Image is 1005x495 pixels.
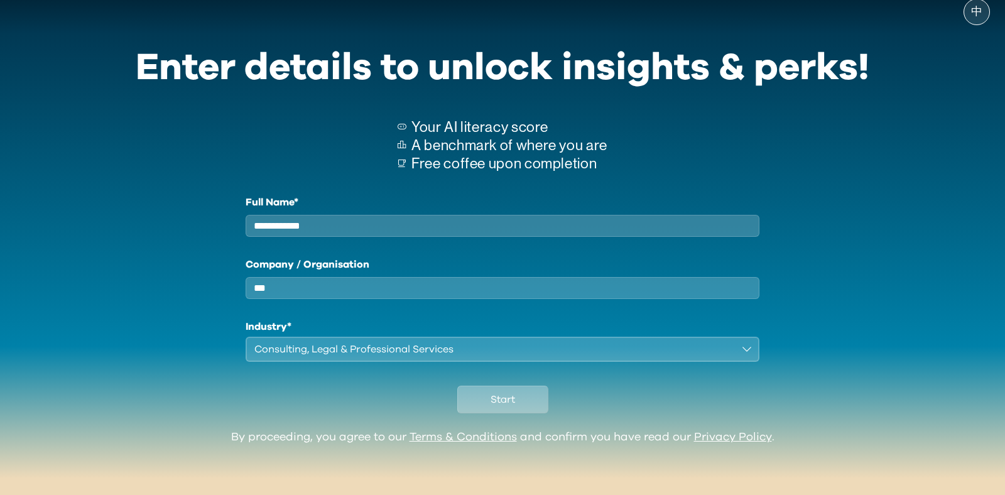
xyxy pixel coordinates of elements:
p: Free coffee upon completion [411,155,607,173]
div: Enter details to unlock insights & perks! [136,38,869,98]
div: By proceeding, you agree to our and confirm you have read our . [231,431,774,445]
a: Terms & Conditions [410,432,517,443]
div: Consulting, Legal & Professional Services [254,342,733,357]
a: Privacy Policy [694,432,772,443]
h1: Industry* [246,319,759,334]
p: Your AI literacy score [411,118,607,136]
p: A benchmark of where you are [411,136,607,155]
span: 中 [971,6,982,18]
span: Start [491,392,515,407]
label: Company / Organisation [246,257,759,272]
button: Consulting, Legal & Professional Services [246,337,759,362]
label: Full Name* [246,195,759,210]
button: Start [457,386,548,413]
